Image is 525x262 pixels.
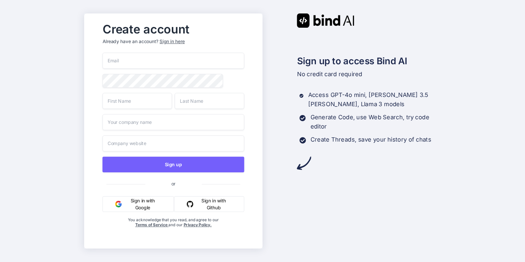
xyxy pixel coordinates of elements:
input: Your company name [102,114,244,130]
a: Privacy Policy. [183,222,211,227]
img: Bind AI logo [297,13,354,28]
input: Last Name [174,93,244,109]
span: or [145,175,201,192]
input: First Name [102,93,172,109]
p: Generate Code, use Web Search, try code editor [310,113,441,131]
img: github [186,201,193,207]
div: Sign in here [159,38,184,45]
input: Email [102,53,244,69]
button: Sign in with Github [174,196,244,212]
div: You acknowledge that you read, and agree to our and our [126,217,221,243]
h2: Create account [102,24,244,34]
p: Already have an account? [102,38,244,45]
input: Company website [102,135,244,152]
p: Access GPT-4o mini, [PERSON_NAME] 3.5 [PERSON_NAME], Llama 3 models [308,91,441,109]
img: arrow [297,156,311,170]
p: Create Threads, save your history of chats [311,135,431,144]
a: Terms of Service [135,222,168,227]
h2: Sign up to access Bind AI [297,54,441,68]
p: No credit card required [297,70,441,79]
button: Sign in with Google [102,196,174,212]
button: Sign up [102,157,244,172]
img: google [115,201,121,207]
